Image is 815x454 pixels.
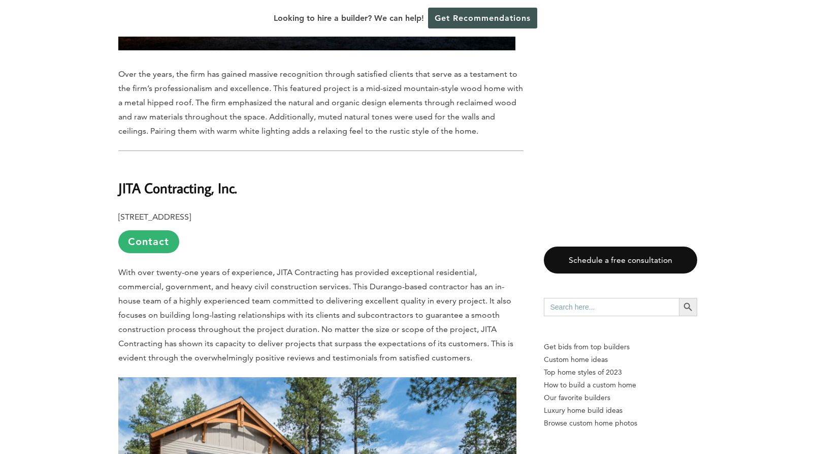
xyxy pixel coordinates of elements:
[118,267,513,362] span: With over twenty-one years of experience, JITA Contracting has provided exceptional residential, ...
[118,179,237,197] b: JITA Contracting, Inc.
[620,381,803,442] iframe: Drift Widget Chat Controller
[544,379,697,391] a: How to build a custom home
[118,212,191,222] b: [STREET_ADDRESS]
[682,301,694,313] svg: Search
[544,341,697,353] p: Get bids from top builders
[544,247,697,274] a: Schedule a free consultation
[544,417,697,430] a: Browse custom home photos
[544,391,697,404] a: Our favorite builders
[428,8,537,28] a: Get Recommendations
[118,69,523,136] span: Over the years, the firm has gained massive recognition through satisfied clients that serve as a...
[544,404,697,417] a: Luxury home build ideas
[544,353,697,366] a: Custom home ideas
[544,366,697,379] a: Top home styles of 2023
[118,230,179,253] a: Contact
[544,298,679,316] input: Search here...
